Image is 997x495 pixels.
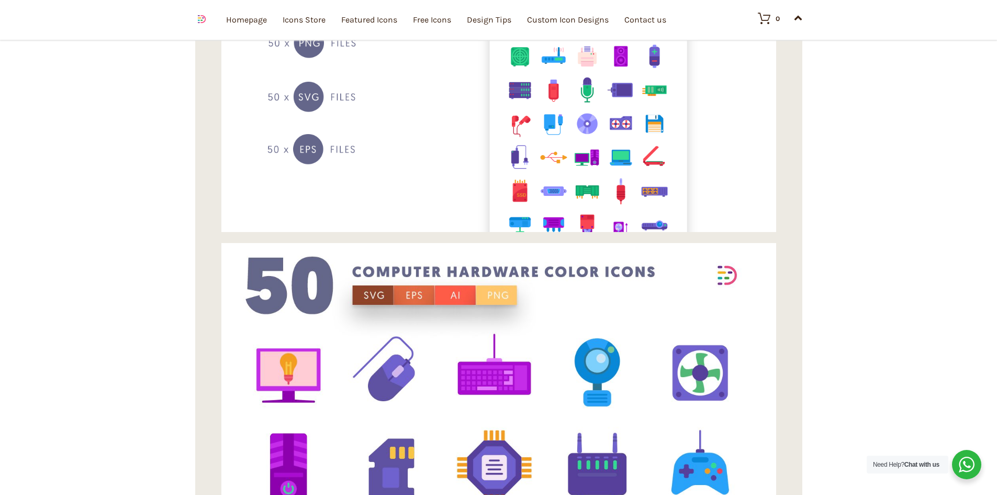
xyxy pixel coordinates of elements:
strong: Chat with us [904,461,939,468]
div: 0 [776,15,780,22]
span: Need Help? [873,461,939,468]
a: 0 [747,12,780,25]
